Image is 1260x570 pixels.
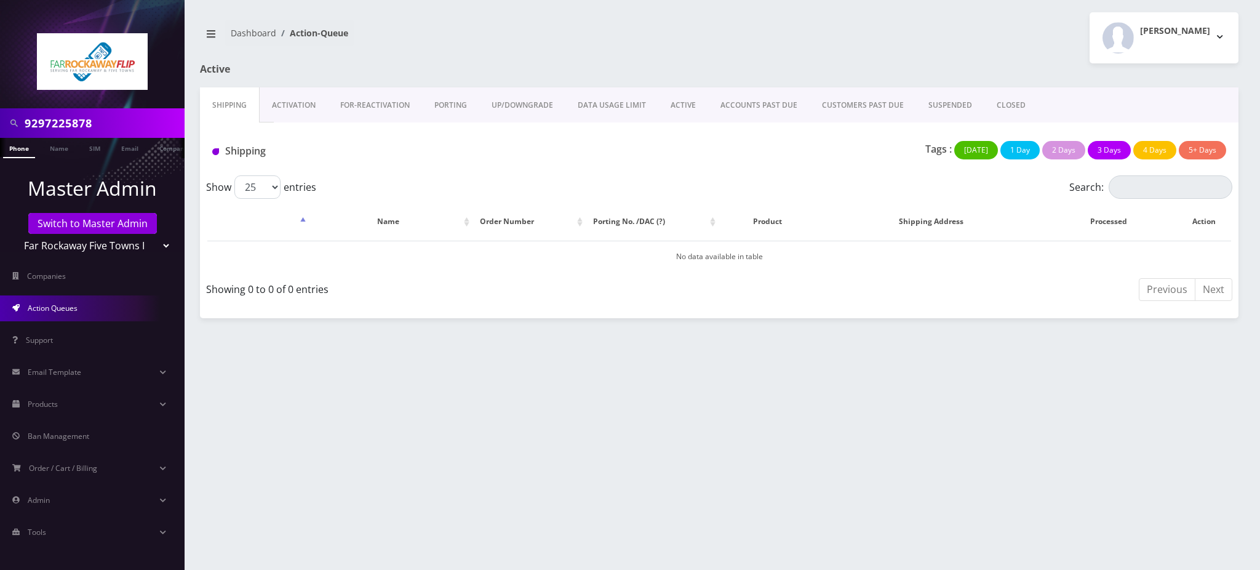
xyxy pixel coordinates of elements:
h2: [PERSON_NAME] [1140,26,1210,36]
a: Switch to Master Admin [28,213,157,234]
a: Name [44,138,74,157]
a: ACTIVE [658,87,708,123]
button: [PERSON_NAME] [1090,12,1238,63]
button: 4 Days [1133,141,1176,159]
label: Search: [1069,175,1232,199]
button: 5+ Days [1179,141,1226,159]
button: 1 Day [1000,141,1040,159]
span: Tools [28,527,46,537]
a: Activation [260,87,328,123]
a: Company [153,138,194,157]
img: Far Rockaway Five Towns Flip [37,33,148,90]
li: Action-Queue [276,26,348,39]
a: UP/DOWNGRADE [479,87,565,123]
nav: breadcrumb [200,20,710,55]
span: Companies [27,271,66,281]
span: Ban Management [28,431,89,441]
img: Shipping [212,148,219,155]
th: : activate to sort column descending [207,204,309,239]
input: Search: [1109,175,1232,199]
a: SUSPENDED [916,87,984,123]
span: Email Template [28,367,81,377]
a: SIM [83,138,106,157]
button: [DATE] [954,141,998,159]
th: Product [720,204,815,239]
a: Email [115,138,145,157]
label: Show entries [206,175,316,199]
a: FOR-REActivation [328,87,422,123]
a: Shipping [200,87,260,123]
h1: Shipping [212,145,538,157]
a: CLOSED [984,87,1038,123]
th: Action [1176,204,1231,239]
input: Search in Company [25,111,181,135]
a: CUSTOMERS PAST DUE [810,87,916,123]
th: Porting No. /DAC (?): activate to sort column ascending [587,204,719,239]
a: Next [1195,278,1232,301]
a: Previous [1139,278,1195,301]
button: 3 Days [1088,141,1131,159]
a: Phone [3,138,35,158]
span: Order / Cart / Billing [29,463,97,473]
select: Showentries [234,175,281,199]
th: Name: activate to sort column ascending [310,204,472,239]
span: Products [28,399,58,409]
span: Admin [28,495,50,505]
td: No data available in table [207,241,1231,272]
button: 2 Days [1042,141,1085,159]
a: ACCOUNTS PAST DUE [708,87,810,123]
p: Tags : [925,142,952,156]
span: Support [26,335,53,345]
a: PORTING [422,87,479,123]
th: Order Number: activate to sort column ascending [474,204,586,239]
a: DATA USAGE LIMIT [565,87,658,123]
th: Processed: activate to sort column ascending [1048,204,1175,239]
h1: Active [200,63,534,75]
div: Showing 0 to 0 of 0 entries [206,277,710,297]
span: Action Queues [28,303,78,313]
a: Dashboard [231,27,276,39]
th: Shipping Address [816,204,1047,239]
